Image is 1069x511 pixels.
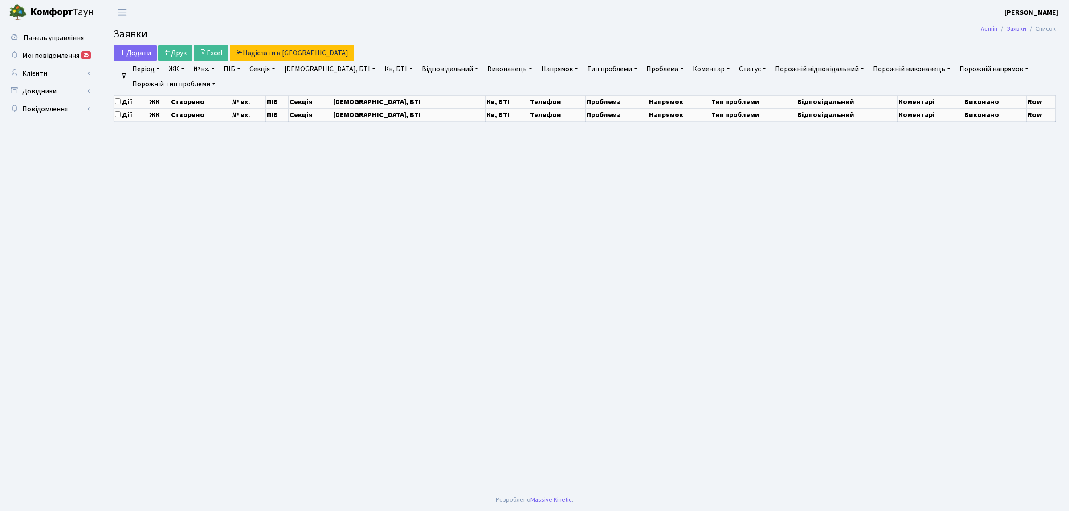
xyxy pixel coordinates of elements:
nav: breadcrumb [967,20,1069,38]
a: Мої повідомлення25 [4,47,94,65]
th: [DEMOGRAPHIC_DATA], БТІ [332,95,486,108]
th: Тип проблеми [710,95,796,108]
th: Відповідальний [796,108,898,121]
th: Напрямок [648,108,710,121]
span: Заявки [114,26,147,42]
div: Розроблено . [496,495,573,505]
a: Статус [735,61,770,77]
th: Секція [289,108,332,121]
th: ЖК [148,108,170,121]
div: 25 [81,51,91,59]
a: Клієнти [4,65,94,82]
th: Дії [114,108,148,121]
th: Створено [170,95,231,108]
span: Панель управління [24,33,84,43]
th: Кв, БТІ [486,108,529,121]
a: Порожній відповідальний [771,61,868,77]
th: [DEMOGRAPHIC_DATA], БТІ [332,108,486,121]
a: ЖК [165,61,188,77]
a: Порожній напрямок [956,61,1032,77]
a: Порожній тип проблеми [129,77,219,92]
th: Тип проблеми [710,108,796,121]
th: Відповідальний [796,95,898,108]
a: Заявки [1007,24,1026,33]
span: Мої повідомлення [22,51,79,61]
a: Виконавець [484,61,536,77]
th: Проблема [586,95,648,108]
span: Таун [30,5,94,20]
a: Порожній виконавець [869,61,954,77]
img: logo.png [9,4,27,21]
a: Довідники [4,82,94,100]
th: Телефон [529,95,586,108]
span: Додати [119,48,151,58]
th: Виконано [963,108,1027,121]
th: Створено [170,108,231,121]
a: [DEMOGRAPHIC_DATA], БТІ [281,61,379,77]
button: Переключити навігацію [111,5,134,20]
a: Напрямок [538,61,582,77]
a: Секція [246,61,279,77]
a: Коментар [689,61,734,77]
a: Повідомлення [4,100,94,118]
th: Коментарі [898,95,963,108]
th: ПІБ [266,108,289,121]
th: № вх. [231,108,265,121]
a: ПІБ [220,61,244,77]
a: Надіслати в [GEOGRAPHIC_DATA] [230,45,354,61]
b: Комфорт [30,5,73,19]
th: ЖК [148,95,170,108]
a: Excel [194,45,228,61]
th: Проблема [586,108,648,121]
th: Коментарі [898,108,963,121]
th: Дії [114,95,148,108]
a: Друк [158,45,192,61]
a: Massive Kinetic [530,495,572,504]
a: Відповідальний [418,61,482,77]
a: Проблема [643,61,687,77]
b: [PERSON_NAME] [1004,8,1058,17]
a: № вх. [190,61,218,77]
a: Кв, БТІ [381,61,416,77]
a: Додати [114,45,157,61]
a: [PERSON_NAME] [1004,7,1058,18]
th: Виконано [963,95,1027,108]
th: Телефон [529,108,586,121]
a: Період [129,61,163,77]
th: № вх. [231,95,265,108]
a: Панель управління [4,29,94,47]
a: Admin [981,24,997,33]
th: Напрямок [648,95,710,108]
th: Секція [289,95,332,108]
a: Тип проблеми [583,61,641,77]
th: ПІБ [266,95,289,108]
li: Список [1026,24,1056,34]
th: Row [1027,108,1056,121]
th: Row [1027,95,1056,108]
th: Кв, БТІ [486,95,529,108]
